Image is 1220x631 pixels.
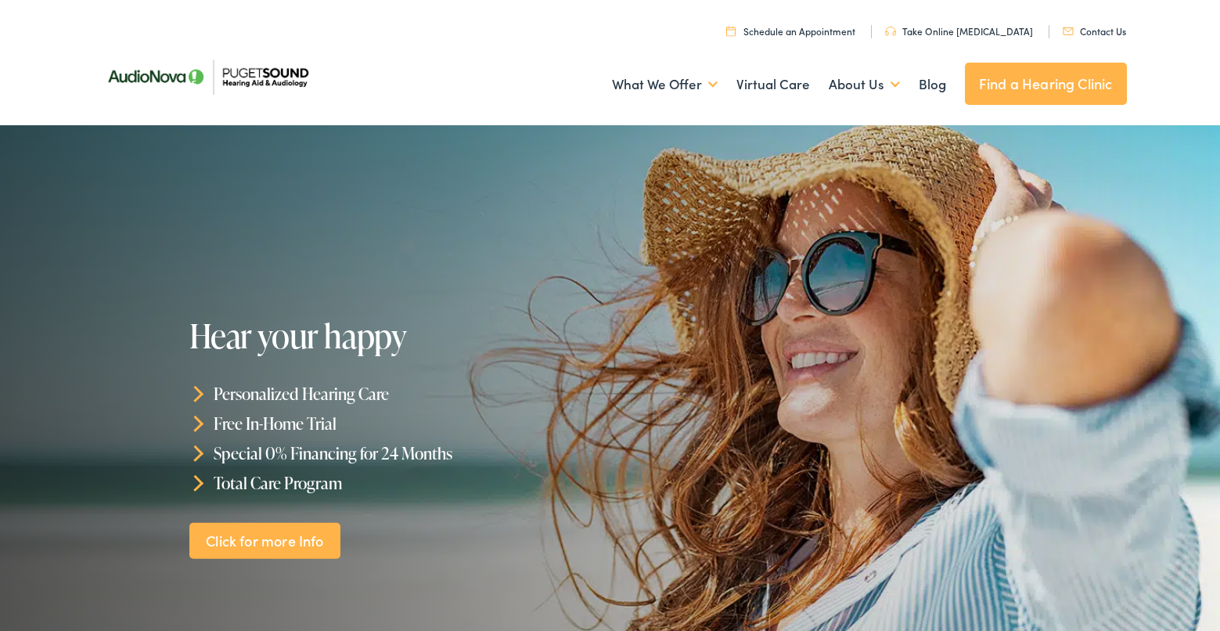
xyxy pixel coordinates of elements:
[829,56,900,114] a: About Us
[1063,24,1126,38] a: Contact Us
[189,318,617,354] h1: Hear your happy
[919,56,946,114] a: Blog
[965,63,1127,105] a: Find a Hearing Clinic
[726,24,855,38] a: Schedule an Appointment
[1063,27,1074,35] img: utility icon
[885,27,896,36] img: utility icon
[189,467,617,497] li: Total Care Program
[726,26,736,36] img: utility icon
[189,379,617,409] li: Personalized Hearing Care
[189,409,617,438] li: Free In-Home Trial
[885,24,1033,38] a: Take Online [MEDICAL_DATA]
[736,56,810,114] a: Virtual Care
[189,438,617,468] li: Special 0% Financing for 24 Months
[612,56,718,114] a: What We Offer
[189,522,341,559] a: Click for more Info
